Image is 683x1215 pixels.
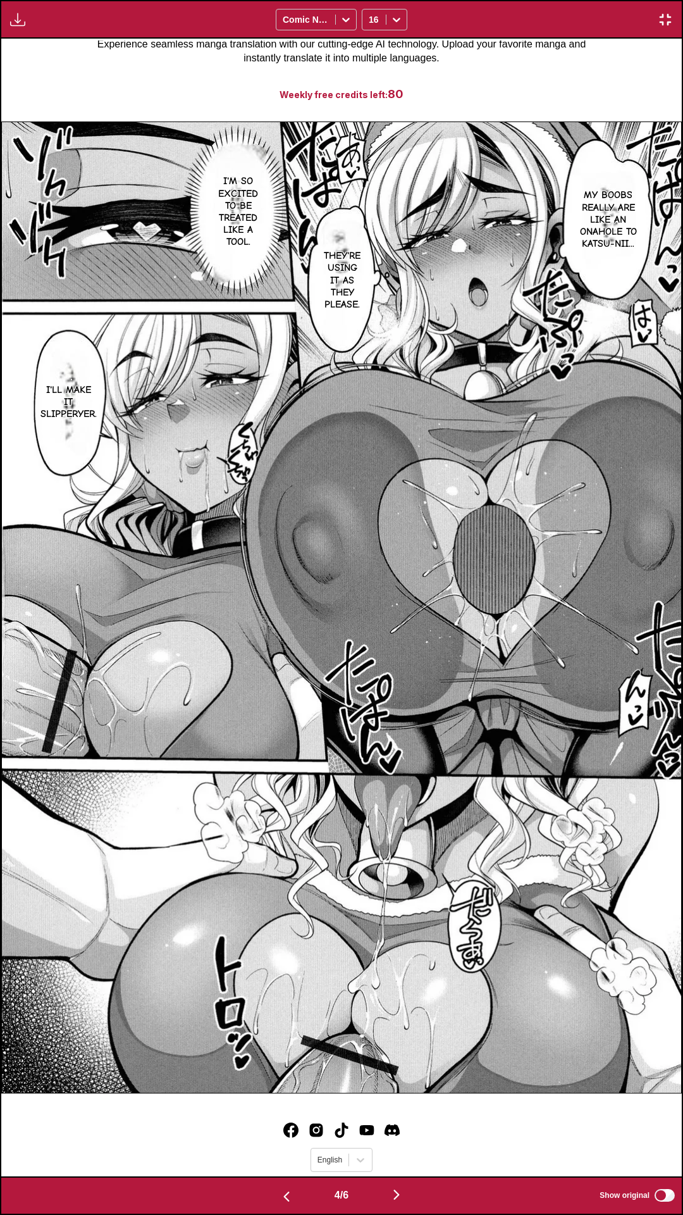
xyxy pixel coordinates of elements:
input: Show original [655,1189,675,1202]
span: Show original [600,1191,649,1200]
p: I'll make it slipperyer. [38,382,99,423]
span: 4 / 6 [335,1190,348,1201]
img: Next page [389,1187,404,1202]
p: I'm so excited to be treated like a tool. [210,173,266,251]
p: They're using it as they please. [321,247,364,313]
img: Download translated images [10,12,25,27]
p: My boobs really are like an onahole to Katsu-nii... [575,187,641,252]
img: Previous page [279,1189,294,1204]
img: Manga Panel [1,121,682,1093]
